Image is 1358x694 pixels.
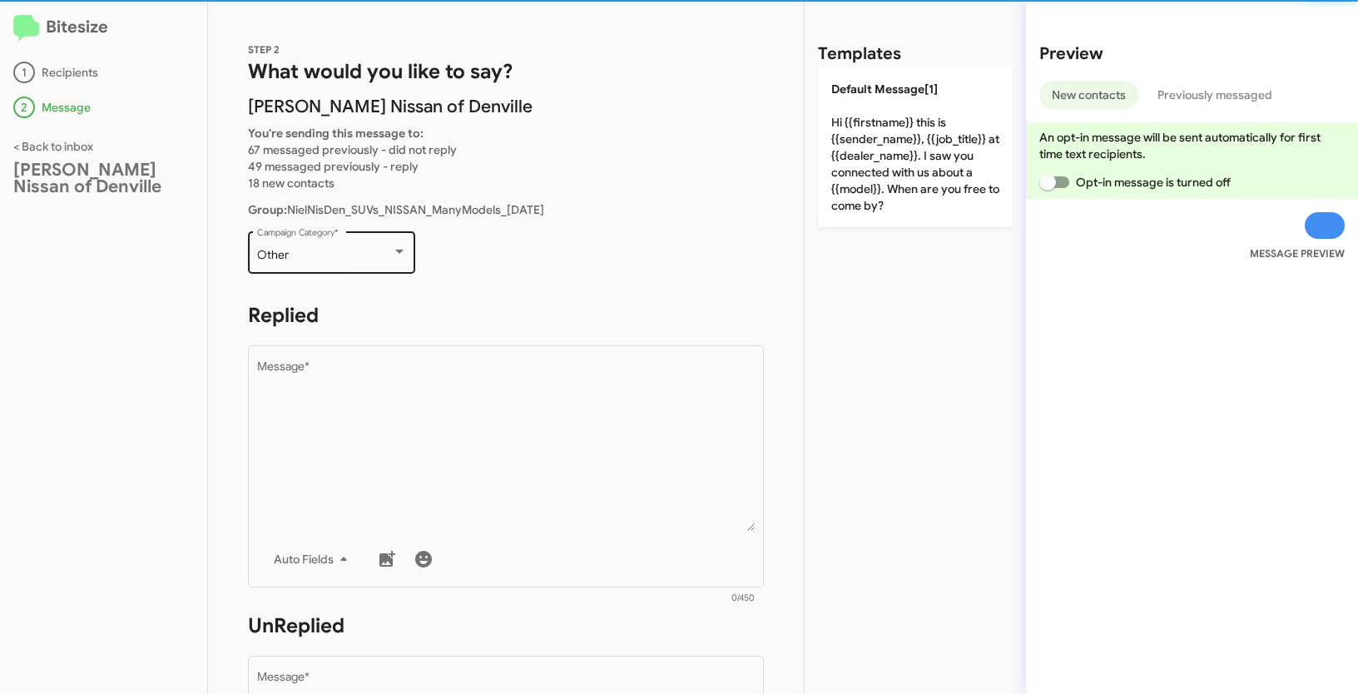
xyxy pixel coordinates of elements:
small: MESSAGE PREVIEW [1250,245,1345,262]
b: You're sending this message to: [248,126,424,141]
span: New contacts [1052,81,1126,109]
span: 67 messaged previously - did not reply [248,142,457,157]
span: Opt-in message is turned off [1076,172,1231,192]
div: 2 [13,97,35,118]
mat-hint: 0/450 [731,593,755,603]
h2: Templates [818,41,901,67]
div: Message [13,97,194,118]
span: Auto Fields [274,544,354,574]
div: 1 [13,62,35,83]
span: Other [257,247,289,262]
button: Previously messaged [1145,81,1285,109]
h1: What would you like to say? [248,58,764,85]
p: [PERSON_NAME] Nissan of Denville [248,98,764,115]
span: NielNisDen_SUVs_NISSAN_ManyModels_[DATE] [248,202,544,217]
div: Recipients [13,62,194,83]
p: An opt-in message will be sent automatically for first time text recipients. [1039,129,1345,162]
span: STEP 2 [248,43,280,56]
span: 18 new contacts [248,176,335,191]
button: Auto Fields [260,544,367,574]
img: logo-minimal.svg [13,15,39,42]
h1: Replied [248,302,764,329]
p: Hi {{firstname}} this is {{sender_name}}, {{job_title}} at {{dealer_name}}. I saw you connected w... [818,67,1013,227]
div: [PERSON_NAME] Nissan of Denville [13,161,194,195]
span: 49 messaged previously - reply [248,159,419,174]
h1: UnReplied [248,612,764,639]
h2: Preview [1039,41,1345,67]
button: New contacts [1039,81,1138,109]
a: < Back to inbox [13,139,93,154]
span: Default Message[1] [831,82,938,97]
span: Previously messaged [1157,81,1272,109]
h2: Bitesize [13,14,194,42]
b: Group: [248,202,287,217]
